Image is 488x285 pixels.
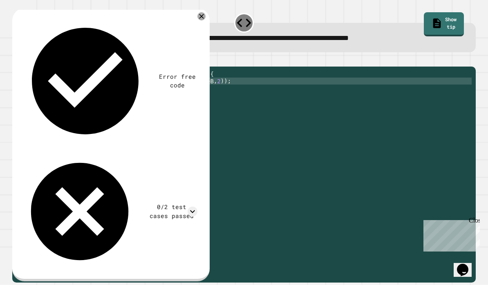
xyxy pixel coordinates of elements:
div: 0/2 test cases passed [146,203,197,220]
a: Show tip [424,12,464,36]
div: Chat with us now!Close [3,3,56,52]
iframe: chat widget [420,217,480,252]
iframe: chat widget [454,252,480,277]
div: Error free code [157,72,197,90]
